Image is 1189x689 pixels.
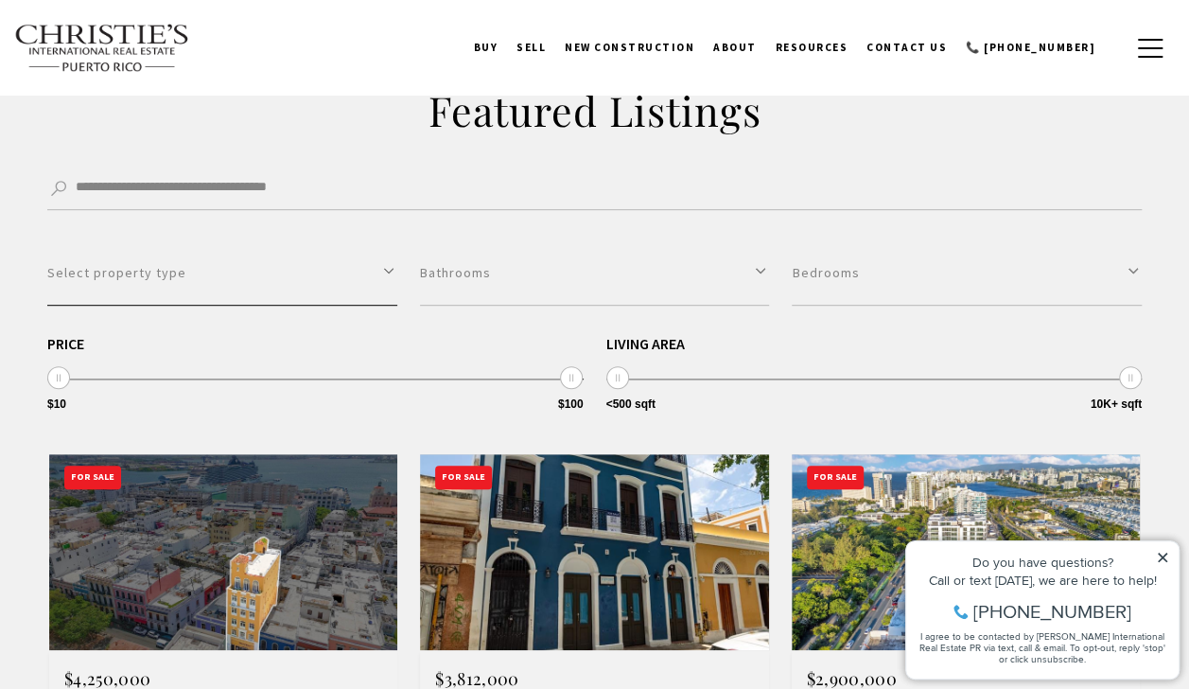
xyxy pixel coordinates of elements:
div: Do you have questions? [20,43,273,56]
img: For Sale [792,454,1140,650]
button: button [1126,21,1175,76]
a: Contact Us [857,24,956,71]
span: I agree to be contacted by [PERSON_NAME] International Real Estate PR via text, call & email. To ... [24,116,270,152]
span: $10 [47,398,66,410]
span: 10K+ sqft [1091,398,1142,410]
a: BUY [464,24,508,71]
div: For Sale [807,466,864,489]
h2: Featured Listings [188,84,1002,137]
a: Resources [766,24,858,71]
a: search [1105,38,1126,59]
div: For Sale [435,466,492,489]
a: call 9393373000 [956,24,1105,71]
button: Select property type [47,240,397,306]
span: New Construction [565,41,694,54]
span: $100 [558,398,584,410]
input: Search by Address, City, or Neighborhood [47,168,1142,210]
button: Bedrooms [792,240,1142,306]
a: SELL [507,24,555,71]
div: Call or text [DATE], we are here to help! [20,61,273,74]
span: 📞 [PHONE_NUMBER] [966,41,1095,54]
a: New Construction [555,24,704,71]
div: For Sale [64,466,121,489]
button: Bathrooms [420,240,770,306]
span: [PHONE_NUMBER] [78,89,236,108]
img: For Sale [49,454,397,650]
span: Contact Us [866,41,947,54]
a: About [704,24,766,71]
span: <500 sqft [606,398,656,410]
img: Christie's International Real Estate text transparent background [14,24,190,73]
img: For Sale [420,454,768,650]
